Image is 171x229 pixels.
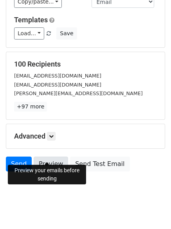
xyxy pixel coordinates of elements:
[14,60,157,69] h5: 100 Recipients
[70,157,130,171] a: Send Test Email
[14,16,48,24] a: Templates
[34,157,68,171] a: Preview
[8,165,86,184] div: Preview your emails before sending
[14,90,143,96] small: [PERSON_NAME][EMAIL_ADDRESS][DOMAIN_NAME]
[14,102,47,112] a: +97 more
[14,132,157,141] h5: Advanced
[132,191,171,229] iframe: Chat Widget
[6,157,32,171] a: Send
[14,82,101,88] small: [EMAIL_ADDRESS][DOMAIN_NAME]
[56,27,77,40] button: Save
[14,27,44,40] a: Load...
[14,73,101,79] small: [EMAIL_ADDRESS][DOMAIN_NAME]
